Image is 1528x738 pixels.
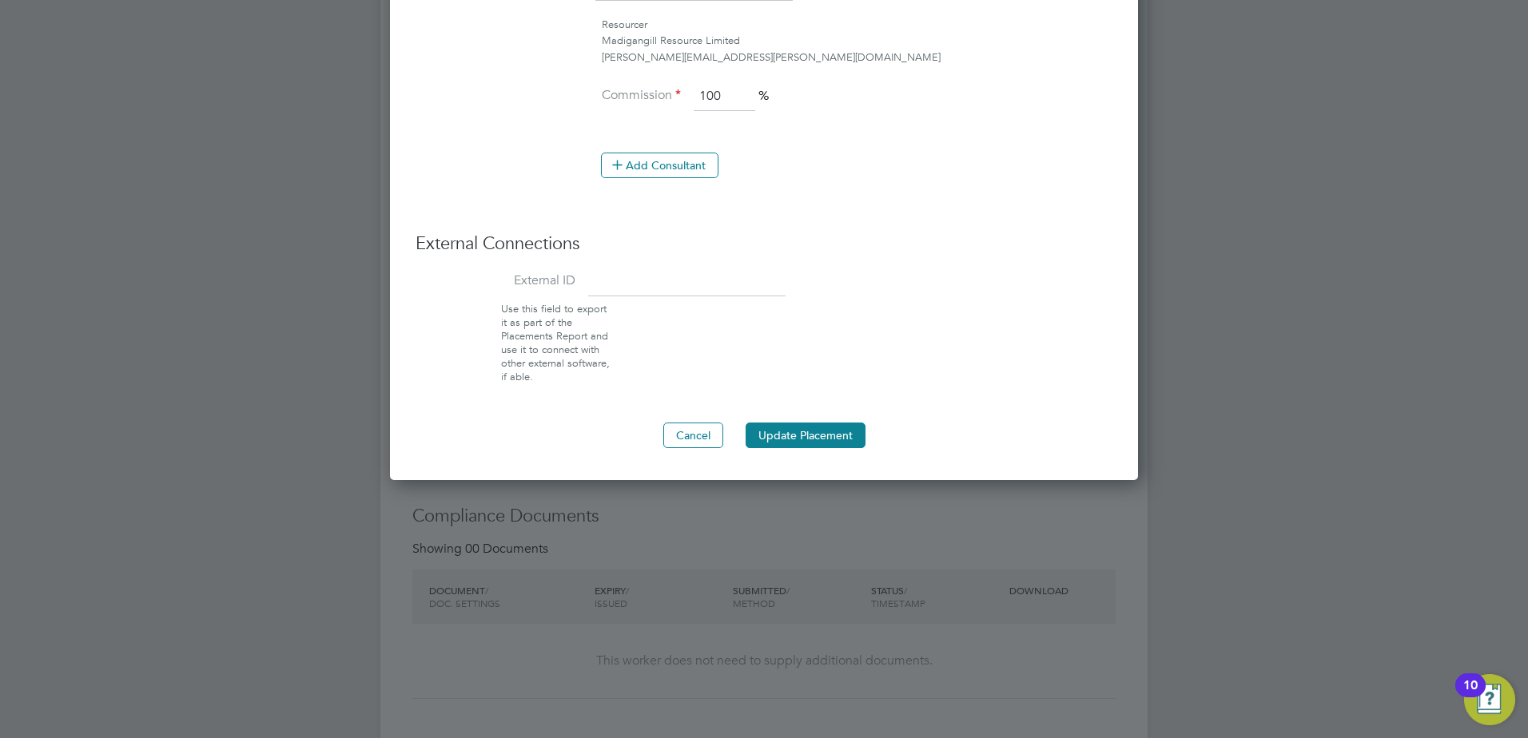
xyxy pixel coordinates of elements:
[1463,685,1478,706] div: 10
[416,232,1112,256] h3: External Connections
[602,33,1112,50] div: Madigangill Resource Limited
[1464,674,1515,725] button: Open Resource Center, 10 new notifications
[663,423,723,448] button: Cancel
[602,50,1112,66] div: [PERSON_NAME][EMAIL_ADDRESS][PERSON_NAME][DOMAIN_NAME]
[501,302,610,383] span: Use this field to export it as part of the Placements Report and use it to connect with other ext...
[746,423,865,448] button: Update Placement
[602,17,1112,34] div: Resourcer
[416,272,575,289] label: External ID
[601,153,718,178] button: Add Consultant
[758,88,769,104] span: %
[601,87,681,104] label: Commission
